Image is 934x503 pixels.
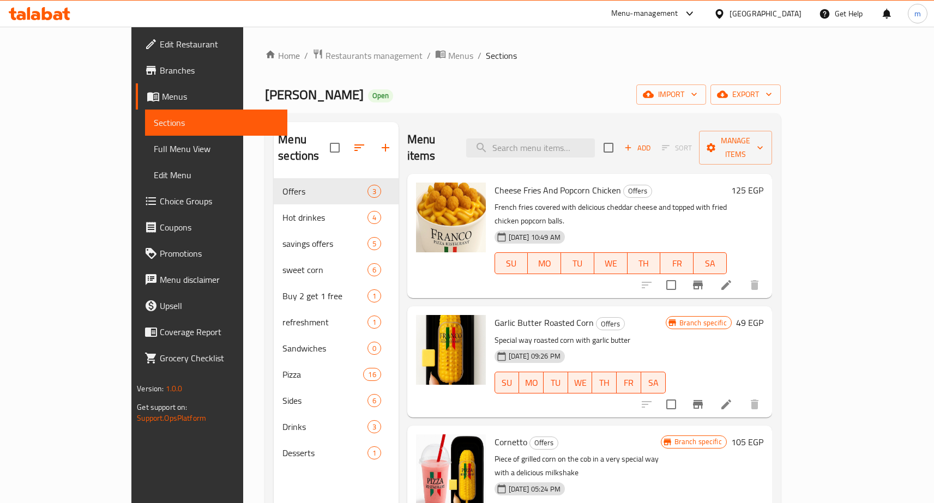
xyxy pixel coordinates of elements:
[154,116,279,129] span: Sections
[145,136,287,162] a: Full Menu View
[641,372,666,393] button: SA
[632,256,656,271] span: TH
[282,420,367,433] span: Drinks
[136,214,287,240] a: Coupons
[594,252,628,274] button: WE
[367,211,381,224] div: items
[282,289,367,302] div: Buy 2 get 1 free
[730,8,802,20] div: [GEOGRAPHIC_DATA]
[504,351,565,361] span: [DATE] 09:26 PM
[427,49,431,62] li: /
[312,49,423,63] a: Restaurants management
[504,484,565,494] span: [DATE] 05:24 PM
[282,316,367,329] span: refreshment
[282,446,367,459] div: Desserts
[368,343,381,354] span: 0
[282,211,367,224] div: Hot drinkes
[495,182,621,198] span: Cheese Fries And Popcorn Chicken
[596,317,625,330] div: Offers
[367,446,381,459] div: items
[636,84,706,105] button: import
[166,381,183,396] span: 1.0.0
[655,140,699,156] span: Select section first
[646,375,661,391] span: SA
[719,88,772,101] span: export
[304,49,308,62] li: /
[274,231,398,257] div: savings offers5
[620,140,655,156] span: Add item
[478,49,481,62] li: /
[282,237,367,250] span: savings offers
[685,391,711,417] button: Branch-specific-item
[736,315,763,330] h6: 49 EGP
[660,393,683,416] span: Select to update
[274,335,398,361] div: Sandwiches0
[710,84,781,105] button: export
[278,131,329,164] h2: Menu sections
[596,375,612,391] span: TH
[323,136,346,159] span: Select all sections
[495,334,666,347] p: Special way roasted corn with garlic butter
[364,369,380,380] span: 16
[282,263,367,276] span: sweet corn
[274,178,398,204] div: Offers3
[685,272,711,298] button: Branch-specific-item
[645,88,697,101] span: import
[160,273,279,286] span: Menu disclaimer
[367,394,381,407] div: items
[368,448,381,458] span: 1
[160,38,279,51] span: Edit Restaurant
[137,400,187,414] span: Get support on:
[599,256,623,271] span: WE
[620,140,655,156] button: Add
[282,394,367,407] div: Sides
[495,201,727,228] p: French fries covered with delicious cheddar cheese and topped with fried chicken popcorn balls.
[561,252,594,274] button: TU
[368,239,381,249] span: 5
[145,110,287,136] a: Sections
[530,437,558,449] span: Offers
[137,381,164,396] span: Version:
[363,368,381,381] div: items
[495,452,661,480] p: Piece of grilled corn on the cob in a very special way with a delicious milkshake
[621,375,637,391] span: FR
[720,398,733,411] a: Edit menu item
[914,8,921,20] span: m
[367,263,381,276] div: items
[265,82,364,107] span: [PERSON_NAME]
[694,252,727,274] button: SA
[499,375,515,391] span: SU
[154,168,279,181] span: Edit Menu
[623,142,652,154] span: Add
[368,291,381,301] span: 1
[274,440,398,466] div: Desserts1
[367,237,381,250] div: items
[368,396,381,406] span: 6
[160,247,279,260] span: Promotions
[486,49,517,62] span: Sections
[326,49,423,62] span: Restaurants management
[675,318,731,328] span: Branch specific
[597,136,620,159] span: Select section
[660,274,683,296] span: Select to update
[368,186,381,197] span: 3
[731,183,763,198] h6: 125 EGP
[670,437,726,447] span: Branch specific
[731,434,763,450] h6: 105 EGP
[448,49,473,62] span: Menus
[367,420,381,433] div: items
[136,345,287,371] a: Grocery Checklist
[136,188,287,214] a: Choice Groups
[573,375,588,391] span: WE
[504,232,565,243] span: [DATE] 10:49 AM
[628,252,661,274] button: TH
[274,204,398,231] div: Hot drinkes4
[592,372,617,393] button: TH
[624,185,652,197] span: Offers
[698,256,722,271] span: SA
[136,266,287,293] a: Menu disclaimer
[368,213,381,223] span: 4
